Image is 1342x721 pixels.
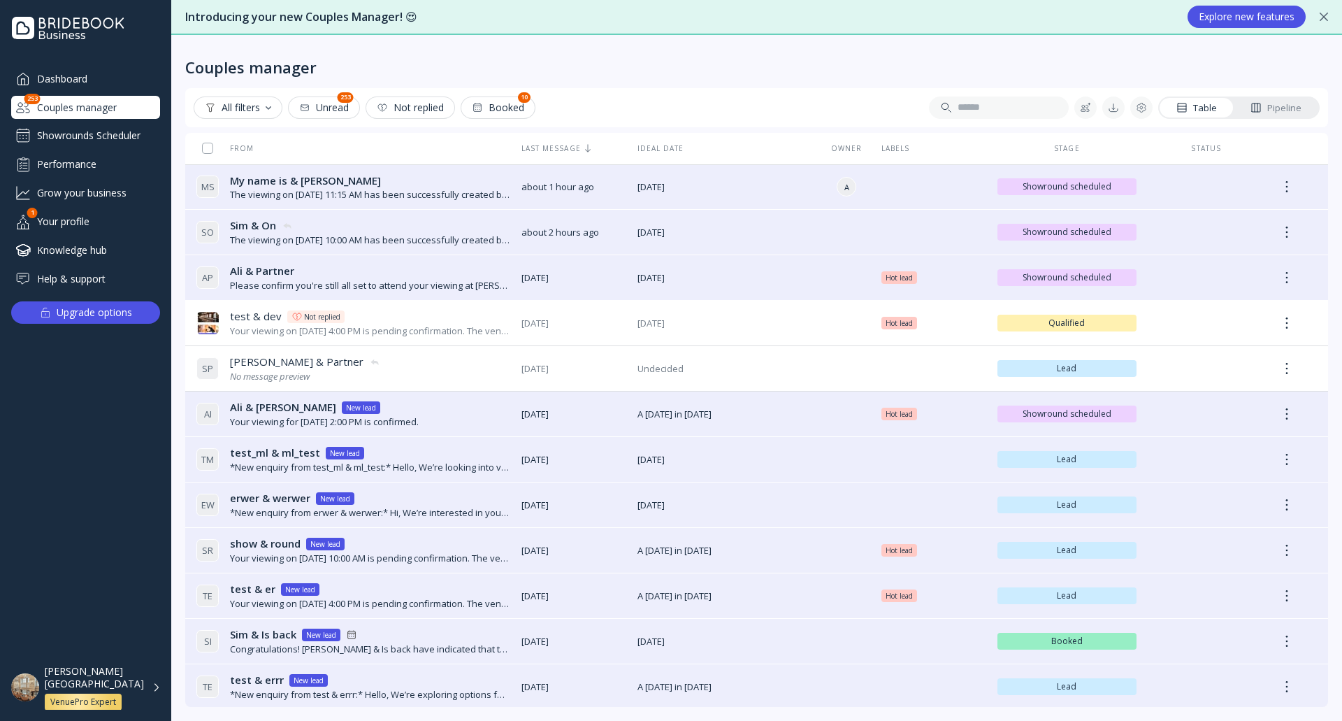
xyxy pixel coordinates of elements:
div: Grow your business [11,181,160,204]
div: Table [1176,101,1217,115]
div: Owner [823,143,870,153]
span: Lead [1003,681,1132,692]
div: Explore new features [1199,11,1294,22]
span: [DATE] [521,635,626,648]
a: Showrounds Scheduler [11,124,160,147]
span: Hot lead [886,590,913,601]
div: Booked [472,102,524,113]
span: test_ml & ml_test [230,445,320,460]
div: 1 [27,208,38,218]
span: [DATE] [637,499,812,512]
div: New lead [310,538,340,550]
span: Showround scheduled [1003,227,1132,238]
span: Showround scheduled [1003,408,1132,420]
div: A I [196,403,219,425]
span: test & dev [230,309,282,324]
span: Qualified [1003,317,1132,329]
div: Your viewing on [DATE] 10:00 AM is pending confirmation. The venue will approve or decline shortl... [230,552,510,565]
span: [DATE] [637,226,812,239]
div: Stage [997,143,1137,153]
div: A [837,177,856,197]
span: My name is & [PERSON_NAME] [230,173,381,188]
div: Last message [521,143,626,153]
div: Your profile [11,210,160,233]
div: Upgrade options [57,303,132,322]
span: erwer & werwer [230,491,310,506]
div: Labels [881,143,986,153]
div: T M [196,448,219,471]
button: Explore new features [1188,6,1306,28]
span: Sim & On [230,218,276,233]
span: Hot lead [886,272,913,283]
div: Pipeline [1250,101,1301,115]
span: Showround scheduled [1003,181,1132,192]
button: All filters [194,97,282,119]
span: Lead [1003,363,1132,374]
a: Performance [11,152,160,176]
div: From [196,143,254,153]
div: Ideal date [637,143,812,153]
div: S O [196,221,219,243]
div: 10 [518,92,531,103]
span: [DATE] [637,453,812,466]
span: Lead [1003,590,1132,601]
a: Your profile1 [11,210,160,233]
div: S I [196,630,219,652]
div: Your viewing for [DATE] 2:00 PM is confirmed. [230,415,419,429]
div: S R [196,539,219,562]
span: about 2 hours ago [521,226,626,239]
div: Status [1148,143,1264,153]
img: dpr=1,fit=cover,g=face,w=32,h=32 [196,312,219,334]
div: New lead [306,629,336,641]
div: Couples manager [185,57,317,77]
button: Not replied [366,97,455,119]
span: A [DATE] in [DATE] [637,680,812,694]
span: [DATE] [637,271,812,285]
div: Unread [299,102,349,113]
div: T E [196,676,219,698]
img: dpr=1,fit=cover,g=face,w=48,h=48 [11,673,39,701]
span: [DATE] [521,590,626,603]
span: A [DATE] in [DATE] [637,544,812,557]
div: New lead [330,448,360,459]
div: VenuePro Expert [50,697,116,708]
a: Knowledge hub [11,238,160,262]
span: show & round [230,536,301,551]
div: *New enquiry from erwer & werwer:* Hi, We’re interested in your venue for our wedding! We would l... [230,506,510,520]
div: The viewing on [DATE] 10:00 AM has been successfully created by [PERSON_NAME][GEOGRAPHIC_DATA]. [230,234,510,247]
span: [DATE] [521,362,626,376]
div: Your viewing on [DATE] 4:00 PM is pending confirmation. The venue will approve or decline shortly... [230,324,510,338]
a: Dashboard [11,67,160,90]
span: [DATE] [521,680,626,694]
span: [PERSON_NAME] & Partner [230,355,363,369]
div: T E [196,585,219,607]
a: Help & support [11,267,160,290]
div: Please confirm you're still all set to attend your viewing at [PERSON_NAME][GEOGRAPHIC_DATA] on [... [230,279,510,292]
span: test & errr [230,673,284,687]
span: Booked [1003,636,1132,647]
div: Not replied [304,311,340,322]
div: 253 [24,94,41,104]
span: [DATE] [521,271,626,285]
span: [DATE] [521,408,626,421]
button: Booked [461,97,535,119]
span: Hot lead [886,408,913,420]
i: No message preview [230,370,310,383]
div: All filters [205,102,271,113]
div: *New enquiry from test & errr:* Hello, We’re exploring options for our wedding venue, and yours l... [230,688,510,701]
div: Couples manager [11,96,160,119]
span: [DATE] [521,317,626,330]
a: Couples manager253 [11,96,160,119]
div: [PERSON_NAME][GEOGRAPHIC_DATA] [45,665,144,690]
span: about 1 hour ago [521,180,626,194]
span: [DATE] [521,499,626,512]
div: New lead [294,675,324,686]
div: New lead [285,584,315,595]
span: Ali & [PERSON_NAME] [230,400,336,415]
span: Sim & Is back [230,627,296,642]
